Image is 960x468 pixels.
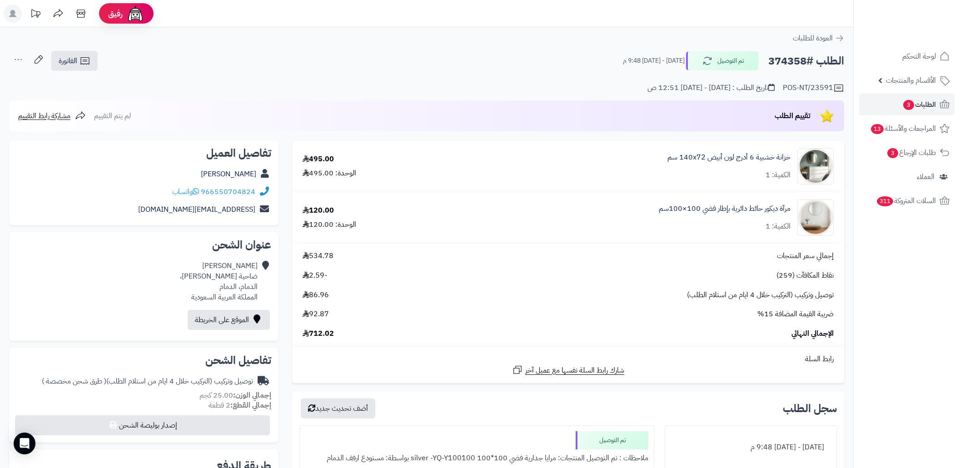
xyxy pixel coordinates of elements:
[230,400,271,411] strong: إجمالي القطع:
[201,186,255,197] a: 966550704824
[859,45,955,67] a: لوحة التحكم
[917,170,935,183] span: العملاء
[303,219,356,230] div: الوحدة: 120.00
[783,83,844,94] div: POS-NT/23591
[659,204,791,214] a: مرآة ديكور حائط دائرية بإطار فضي 100×100سم
[886,74,936,87] span: الأقسام والمنتجات
[16,148,271,159] h2: تفاصيل العميل
[783,403,837,414] h3: سجل الطلب
[138,204,255,215] a: [EMAIL_ADDRESS][DOMAIN_NAME]
[777,251,834,261] span: إجمالي سعر المنتجات
[233,390,271,401] strong: إجمالي الوزن:
[24,5,47,25] a: تحديثات المنصة
[512,364,624,376] a: شارك رابط السلة نفسها مع عميل آخر
[859,118,955,139] a: المراجعات والأسئلة13
[766,170,791,180] div: الكمية: 1
[303,168,356,179] div: الوحدة: 495.00
[791,329,834,339] span: الإجمالي النهائي
[768,52,844,70] h2: الطلب #374358
[303,154,334,164] div: 495.00
[303,309,329,319] span: 92.87
[576,431,648,449] div: تم التوصيل
[898,7,951,26] img: logo-2.png
[188,310,270,330] a: الموقع على الخريطة
[686,51,759,70] button: تم التوصيل
[14,433,35,454] div: Open Intercom Messenger
[303,251,333,261] span: 534.78
[793,33,844,44] a: العودة للطلبات
[42,376,106,387] span: ( طرق شحن مخصصة )
[902,98,936,111] span: الطلبات
[201,169,256,179] a: [PERSON_NAME]
[870,122,936,135] span: المراجعات والأسئلة
[887,148,898,158] span: 3
[303,290,329,300] span: 86.96
[126,5,144,23] img: ai-face.png
[647,83,775,93] div: تاريخ الطلب : [DATE] - [DATE] 12:51 ص
[301,398,375,418] button: أضف تحديث جديد
[42,376,253,387] div: توصيل وتركيب (التركيب خلال 4 ايام من استلام الطلب)
[798,199,833,236] img: 1753785297-1-90x90.jpg
[687,290,834,300] span: توصيل وتركيب (التركيب خلال 4 ايام من استلام الطلب)
[18,110,86,121] a: مشاركة رابط التقييم
[94,110,131,121] span: لم يتم التقييم
[305,449,648,467] div: ملاحظات : تم التوصيل المنتجات: مرايا جدارية فضي 100*100 silver -YQ-Y100100 بواسطة: مستودع ارفف ال...
[199,390,271,401] small: 25.00 كجم
[525,365,624,376] span: شارك رابط السلة نفسها مع عميل آخر
[877,196,893,206] span: 311
[16,355,271,366] h2: تفاصيل الشحن
[766,221,791,232] div: الكمية: 1
[903,100,914,110] span: 3
[18,110,70,121] span: مشاركة رابط التقييم
[15,415,270,435] button: إصدار بوليصة الشحن
[871,124,884,134] span: 13
[757,309,834,319] span: ضريبة القيمة المضافة 15%
[296,354,841,364] div: رابط السلة
[775,110,811,121] span: تقييم الطلب
[172,186,199,197] a: واتساب
[876,194,936,207] span: السلات المتروكة
[209,400,271,411] small: 2 قطعة
[16,239,271,250] h2: عنوان الشحن
[902,50,936,63] span: لوحة التحكم
[303,205,334,216] div: 120.00
[886,146,936,159] span: طلبات الإرجاع
[623,56,685,65] small: [DATE] - [DATE] 9:48 م
[859,142,955,164] a: طلبات الإرجاع3
[59,55,77,66] span: الفاتورة
[303,270,327,281] span: -2.59
[180,261,258,302] div: [PERSON_NAME] ضاحية [PERSON_NAME]، الدمام، الدمام المملكة العربية السعودية
[859,94,955,115] a: الطلبات3
[798,148,833,184] img: 1746709299-1702541934053-68567865785768-1000x1000-90x90.jpg
[859,166,955,188] a: العملاء
[51,51,98,71] a: الفاتورة
[776,270,834,281] span: نقاط المكافآت (259)
[667,152,791,163] a: خزانة خشبية 6 أدرج لون أبيض 140x72 سم
[793,33,833,44] span: العودة للطلبات
[859,190,955,212] a: السلات المتروكة311
[108,8,123,19] span: رفيق
[303,329,334,339] span: 712.02
[671,438,831,456] div: [DATE] - [DATE] 9:48 م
